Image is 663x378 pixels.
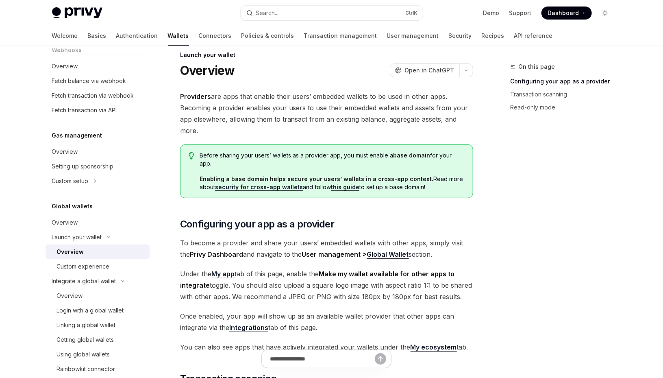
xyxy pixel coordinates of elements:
[57,335,114,345] div: Getting global wallets
[390,63,459,77] button: Open in ChatGPT
[180,310,473,333] span: Once enabled, your app will show up as an available wallet provider that other apps can integrate...
[229,323,268,332] a: Integrations
[229,323,268,332] strong: Integrations
[52,147,78,157] div: Overview
[46,332,150,347] a: Getting global wallets
[509,9,532,17] a: Support
[52,61,78,71] div: Overview
[46,259,150,274] a: Custom experience
[304,26,377,46] a: Transaction management
[548,9,579,17] span: Dashboard
[302,250,409,259] strong: User management >
[241,26,294,46] a: Policies & controls
[46,159,150,174] a: Setting up sponsorship
[57,364,115,374] div: Rainbowkit connector
[449,26,472,46] a: Security
[387,26,439,46] a: User management
[190,250,243,258] strong: Privy Dashboard
[180,91,473,136] span: are apps that enable their users’ embedded wallets to be used in other apps. Becoming a provider ...
[57,320,116,330] div: Linking a global wallet
[331,184,359,191] a: this guide
[46,103,150,118] a: Fetch transaction via API
[511,101,618,114] a: Read-only mode
[180,63,235,78] h1: Overview
[180,218,335,231] span: Configuring your app as a provider
[46,215,150,230] a: Overview
[52,201,93,211] h5: Global wallets
[46,245,150,259] a: Overview
[46,74,150,88] a: Fetch balance via webhook
[46,303,150,318] a: Login with a global wallet
[46,288,150,303] a: Overview
[393,152,430,159] strong: base domain
[405,66,454,74] span: Open in ChatGPT
[57,291,83,301] div: Overview
[406,10,418,16] span: Ctrl K
[199,26,232,46] a: Connectors
[180,341,473,353] span: You can also see apps that have actively integrated your wallets under the tab.
[46,347,150,362] a: Using global wallets
[180,51,473,59] div: Launch your wallet
[52,105,117,115] div: Fetch transaction via API
[200,175,433,182] strong: Enabling a base domain helps secure your users’ wallets in a cross-app context.
[215,184,303,191] a: security for cross-app wallets
[200,175,464,191] span: Read more about and follow to set up a base domain!
[52,176,89,186] div: Custom setup
[180,237,473,260] span: To become a provider and share your users’ embedded wallets with other apps, simply visit the and...
[46,59,150,74] a: Overview
[46,362,150,376] a: Rainbowkit connector
[57,306,124,315] div: Login with a global wallet
[116,26,158,46] a: Authentication
[52,91,134,101] div: Fetch transaction via webhook
[511,75,618,88] a: Configuring your app as a provider
[180,92,211,101] strong: Providers
[511,88,618,101] a: Transaction scanning
[519,62,555,72] span: On this page
[482,26,504,46] a: Recipes
[52,7,102,19] img: light logo
[52,76,126,86] div: Fetch balance via webhook
[200,151,464,168] span: Before sharing your users’ wallets as a provider app, you must enable a for your app.
[483,9,500,17] a: Demo
[88,26,107,46] a: Basics
[52,276,116,286] div: Integrate a global wallet
[411,343,457,352] a: My ecosystem
[375,353,386,365] button: Send message
[168,26,189,46] a: Wallets
[57,247,84,257] div: Overview
[256,8,279,18] div: Search...
[514,26,553,46] a: API reference
[52,131,102,140] h5: Gas management
[52,162,114,171] div: Setting up sponsorship
[52,26,78,46] a: Welcome
[46,318,150,332] a: Linking a global wallet
[46,88,150,103] a: Fetch transaction via webhook
[180,268,473,302] span: Under the tab of this page, enable the toggle. You should also upload a square logo image with as...
[211,270,235,278] a: My app
[57,350,110,359] div: Using global wallets
[541,7,592,20] a: Dashboard
[367,250,409,259] a: Global Wallet
[57,262,110,271] div: Custom experience
[52,218,78,227] div: Overview
[180,270,455,289] strong: Make my wallet available for other apps to integrate
[46,144,150,159] a: Overview
[52,232,102,242] div: Launch your wallet
[241,6,423,20] button: Search...CtrlK
[598,7,611,20] button: Toggle dark mode
[189,152,194,160] svg: Tip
